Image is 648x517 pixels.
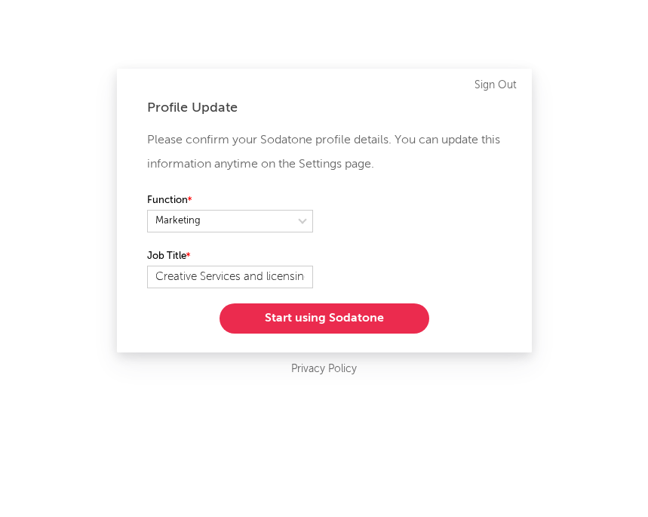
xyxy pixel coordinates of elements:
label: Job Title [147,248,313,266]
label: Function [147,192,313,210]
a: Sign Out [474,76,517,94]
button: Start using Sodatone [220,303,429,334]
p: Please confirm your Sodatone profile details. You can update this information anytime on the Sett... [147,128,502,177]
div: Profile Update [147,99,502,117]
a: Privacy Policy [291,360,357,379]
